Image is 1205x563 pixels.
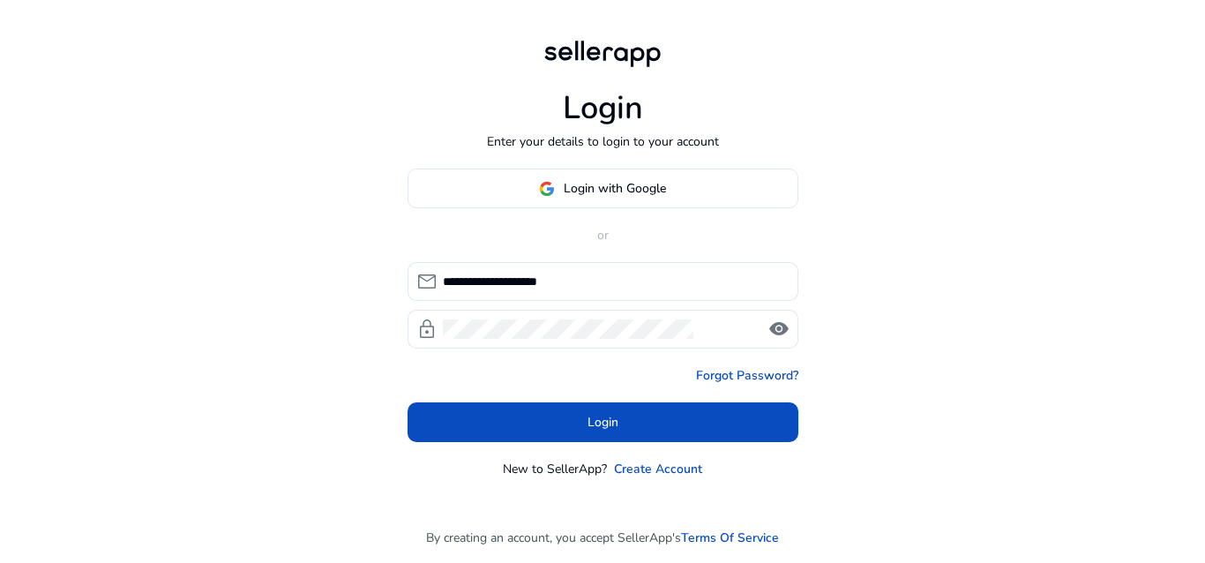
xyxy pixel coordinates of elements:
p: New to SellerApp? [503,460,607,478]
span: lock [416,319,438,340]
span: visibility [768,319,790,340]
a: Create Account [614,460,702,478]
h1: Login [563,89,643,127]
p: or [408,226,798,244]
a: Terms Of Service [681,529,779,547]
span: Login [588,413,618,432]
p: Enter your details to login to your account [487,132,719,151]
span: mail [416,271,438,292]
img: google-logo.svg [539,181,555,197]
button: Login [408,402,798,442]
span: Login with Google [564,179,666,198]
button: Login with Google [408,169,798,208]
a: Forgot Password? [696,366,798,385]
